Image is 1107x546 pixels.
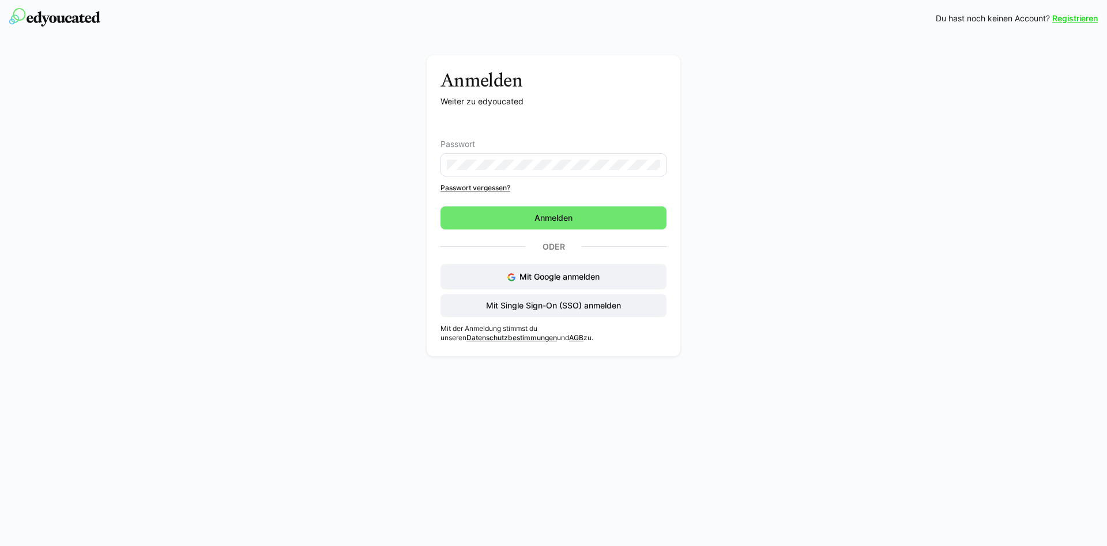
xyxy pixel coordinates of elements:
[440,324,667,342] p: Mit der Anmeldung stimmst du unseren und zu.
[440,183,667,193] a: Passwort vergessen?
[569,333,583,342] a: AGB
[440,140,475,149] span: Passwort
[484,300,623,311] span: Mit Single Sign-On (SSO) anmelden
[9,8,100,27] img: edyoucated
[440,96,667,107] p: Weiter zu edyoucated
[936,13,1050,24] span: Du hast noch keinen Account?
[440,206,667,229] button: Anmelden
[440,69,667,91] h3: Anmelden
[1052,13,1098,24] a: Registrieren
[525,239,582,255] p: Oder
[533,212,574,224] span: Anmelden
[466,333,557,342] a: Datenschutzbestimmungen
[440,264,667,289] button: Mit Google anmelden
[440,294,667,317] button: Mit Single Sign-On (SSO) anmelden
[519,272,600,281] span: Mit Google anmelden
